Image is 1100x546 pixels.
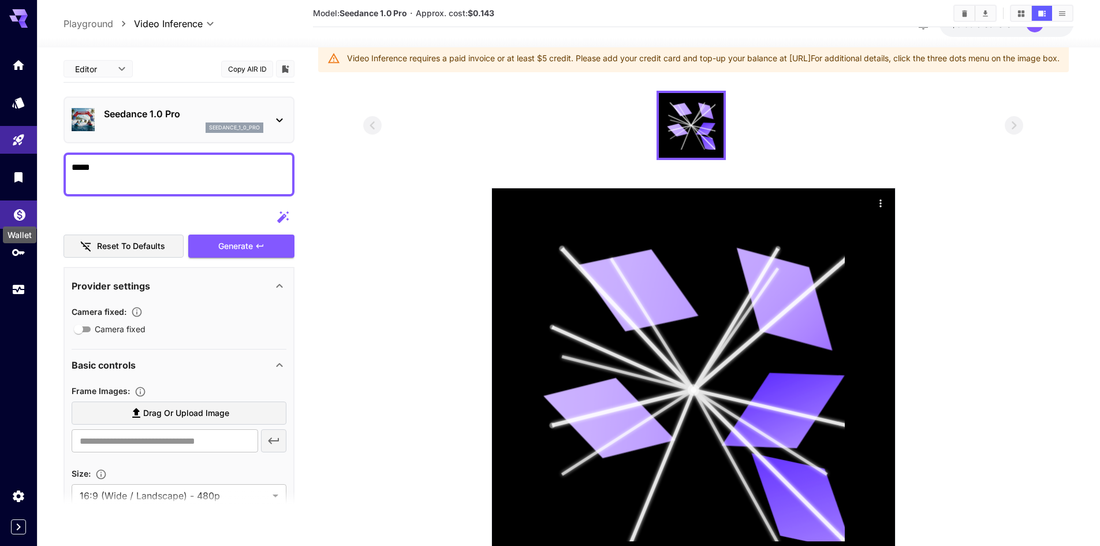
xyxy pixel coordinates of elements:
[347,48,1060,69] div: Video Inference requires a paid invoice or at least $5 credit. Please add your credit card and to...
[13,205,27,219] div: Wallet
[12,283,25,297] div: Usage
[280,62,290,76] button: Add to library
[72,469,91,478] span: Size :
[468,8,494,18] b: $0.143
[91,469,111,480] button: Adjust the dimensions of the generated image by specifying its width and height in pixels, or sel...
[64,235,184,258] button: Reset to defaults
[75,63,111,75] span: Editor
[209,124,260,132] p: seedance_1_0_pro
[104,107,263,121] p: Seedance 1.0 Pro
[951,19,976,29] span: $0.05
[1032,6,1052,21] button: Show media in video view
[975,6,995,21] button: Download All
[313,8,407,18] span: Model:
[95,323,146,335] span: Camera fixed
[872,194,889,211] div: Actions
[72,279,150,293] p: Provider settings
[72,272,286,300] div: Provider settings
[218,239,253,254] span: Generate
[416,8,494,18] span: Approx. cost:
[11,519,26,534] button: Expand sidebar
[12,133,25,147] div: Playground
[221,61,273,77] button: Copy AIR ID
[72,351,286,379] div: Basic controls
[188,235,294,258] button: Generate
[72,386,130,396] span: Frame Images :
[410,6,413,20] p: ·
[1042,491,1100,546] iframe: Chat Widget
[1010,5,1073,22] div: Show media in grid viewShow media in video viewShow media in list view
[72,307,126,317] span: Camera fixed :
[12,245,25,259] div: API Keys
[12,58,25,72] div: Home
[130,386,151,398] button: Upload frame images.
[72,358,136,372] p: Basic controls
[12,170,25,184] div: Library
[12,489,25,503] div: Settings
[143,406,229,421] span: Drag or upload image
[12,95,25,110] div: Models
[72,402,286,425] label: Drag or upload image
[953,5,997,22] div: Clear AllDownload All
[64,17,113,31] a: Playground
[1011,6,1031,21] button: Show media in grid view
[134,17,203,31] span: Video Inference
[954,6,975,21] button: Clear All
[976,19,1017,29] span: credits left
[3,226,36,243] div: Wallet
[1052,6,1072,21] button: Show media in list view
[64,17,134,31] nav: breadcrumb
[72,102,286,138] div: Seedance 1.0 Proseedance_1_0_pro
[80,489,268,503] span: 16:9 (Wide / Landscape) - 480p
[340,8,407,18] b: Seedance 1.0 Pro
